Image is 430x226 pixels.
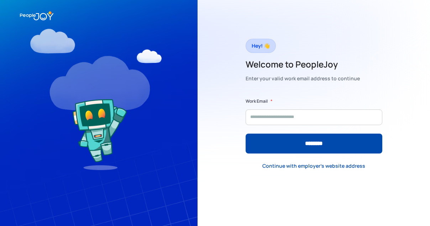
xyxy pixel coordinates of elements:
a: Continue with employer's website address [257,159,371,173]
form: Form [246,98,382,154]
label: Work Email [246,98,268,105]
h2: Welcome to PeopleJoy [246,59,360,70]
div: Hey! 👋 [252,41,270,51]
div: Enter your valid work email address to continue [246,74,360,84]
div: Continue with employer's website address [262,162,365,169]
